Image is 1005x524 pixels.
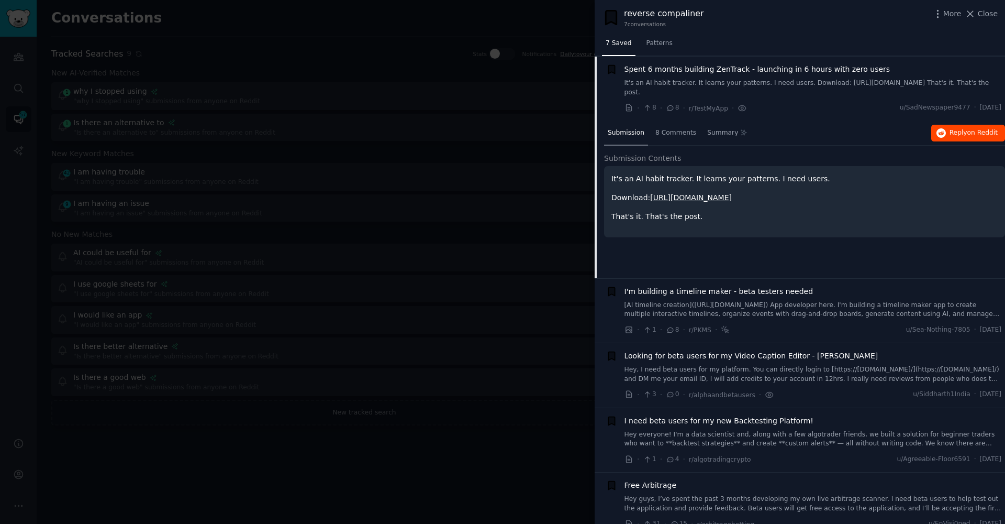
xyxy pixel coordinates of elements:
button: Replyon Reddit [931,125,1005,141]
span: · [683,324,685,335]
span: 8 Comments [655,128,696,138]
span: · [683,454,685,465]
span: 3 [643,390,656,399]
button: Close [965,8,998,19]
div: 7 conversation s [624,20,703,28]
span: r/alphaandbetausers [689,391,755,399]
span: Submission Contents [604,153,682,164]
p: Download: [611,192,998,203]
a: Hey guys, I’ve spent the past 3 months developing my own live arbitrage scanner. I need beta user... [624,495,1002,513]
span: r/PKMS [689,326,711,334]
div: reverse compaliner [624,7,703,20]
span: 0 [666,390,679,399]
span: 8 [666,325,679,335]
span: u/Agreeable-Floor6591 [897,455,970,464]
span: More [943,8,962,19]
a: Hey everyone! I'm a data scientist and, along with a few algotrader friends, we built a solution ... [624,430,1002,449]
a: Hey, I need beta users for my platform. You can directly login to [https://[DOMAIN_NAME]/](https:... [624,365,1002,384]
span: · [637,324,639,335]
span: [DATE] [980,390,1001,399]
span: [DATE] [980,455,1001,464]
span: [DATE] [980,103,1001,113]
span: · [637,389,639,400]
a: I need beta users for my new Backtesting Platform! [624,416,813,427]
span: · [974,455,976,464]
span: Summary [707,128,738,138]
a: [URL][DOMAIN_NAME] [650,193,732,202]
span: · [637,454,639,465]
span: [DATE] [980,325,1001,335]
span: r/TestMyApp [689,105,728,112]
a: Free Arbitrage [624,480,677,491]
span: · [660,389,662,400]
span: 1 [643,325,656,335]
a: [AI timeline creation]([URL][DOMAIN_NAME]) App developer here. I'm building a timeline maker app ... [624,301,1002,319]
span: · [974,103,976,113]
a: It's an AI habit tracker. It learns your patterns. I need users. Download: [URL][DOMAIN_NAME] Tha... [624,79,1002,97]
span: r/algotradingcrypto [689,456,751,463]
span: · [660,103,662,114]
span: · [974,390,976,399]
span: 7 Saved [606,39,632,48]
a: 7 Saved [602,35,635,57]
span: · [715,324,717,335]
button: More [932,8,962,19]
span: u/SadNewspaper9477 [900,103,970,113]
span: · [759,389,761,400]
span: 8 [643,103,656,113]
span: 4 [666,455,679,464]
span: · [637,103,639,114]
span: Patterns [646,39,673,48]
span: · [683,389,685,400]
span: Reply [950,128,998,138]
span: u/Sea-Nothing-7805 [906,325,970,335]
span: u/Siddharth1India [913,390,970,399]
span: · [660,454,662,465]
span: · [732,103,734,114]
span: · [683,103,685,114]
a: I'm building a timeline maker - beta testers needed [624,286,813,297]
p: It's an AI habit tracker. It learns your patterns. I need users. [611,173,998,184]
a: Spent 6 months building ZenTrack - launching in 6 hours with zero users [624,64,890,75]
span: · [974,325,976,335]
p: That's it. That's the post. [611,211,998,222]
span: 1 [643,455,656,464]
span: Close [978,8,998,19]
span: on Reddit [967,129,998,136]
span: 8 [666,103,679,113]
span: Submission [608,128,644,138]
a: Looking for beta users for my Video Caption Editor - [PERSON_NAME] [624,351,878,362]
a: Patterns [643,35,676,57]
span: · [660,324,662,335]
